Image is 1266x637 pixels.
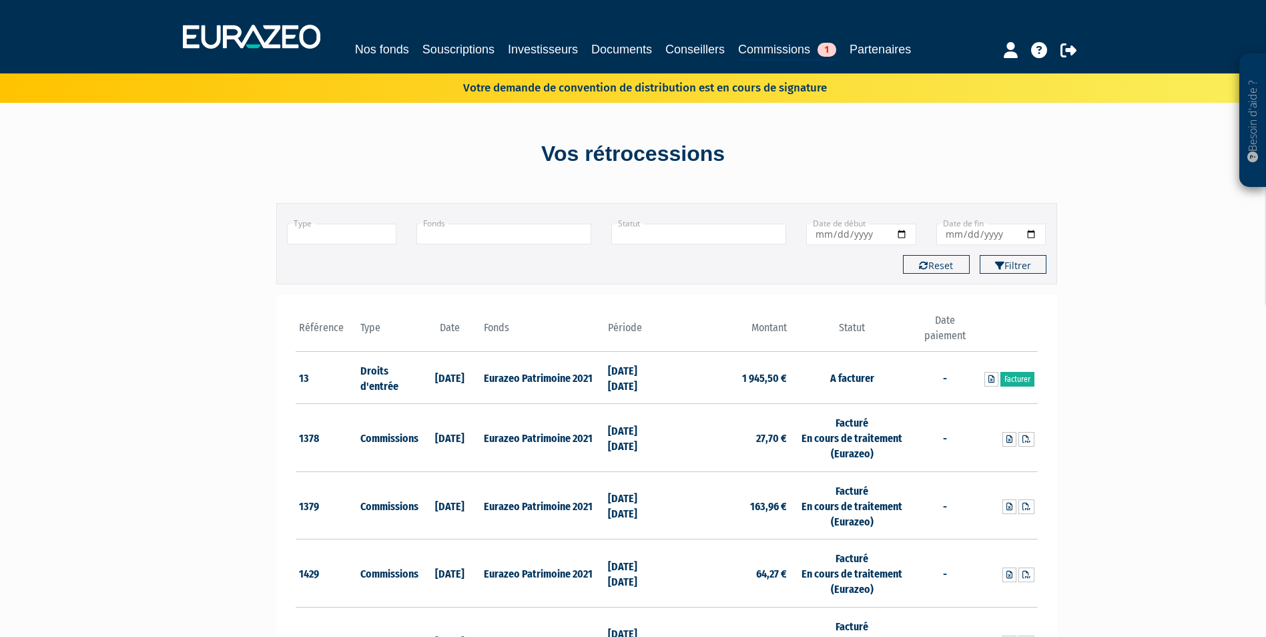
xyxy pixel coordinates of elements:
[605,471,667,540] td: [DATE] [DATE]
[424,77,827,96] p: Votre demande de convention de distribution est en cours de signature
[422,40,495,59] a: Souscriptions
[790,404,914,472] td: Facturé En cours de traitement (Eurazeo)
[357,471,419,540] td: Commissions
[591,40,652,59] a: Documents
[667,313,790,351] th: Montant
[296,313,358,351] th: Référence
[419,540,481,608] td: [DATE]
[790,540,914,608] td: Facturé En cours de traitement (Eurazeo)
[357,351,419,404] td: Droits d'entrée
[357,540,419,608] td: Commissions
[980,255,1046,274] button: Filtrer
[914,471,976,540] td: -
[605,404,667,472] td: [DATE] [DATE]
[605,313,667,351] th: Période
[914,540,976,608] td: -
[818,43,836,57] span: 1
[419,313,481,351] th: Date
[914,313,976,351] th: Date paiement
[481,313,604,351] th: Fonds
[667,404,790,472] td: 27,70 €
[419,351,481,404] td: [DATE]
[903,255,970,274] button: Reset
[790,351,914,404] td: A facturer
[914,351,976,404] td: -
[605,351,667,404] td: [DATE] [DATE]
[665,40,725,59] a: Conseillers
[253,139,1014,170] div: Vos rétrocessions
[296,351,358,404] td: 13
[1000,372,1034,387] a: Facturer
[667,540,790,608] td: 64,27 €
[296,404,358,472] td: 1378
[738,40,836,61] a: Commissions1
[850,40,911,59] a: Partenaires
[790,471,914,540] td: Facturé En cours de traitement (Eurazeo)
[183,25,320,49] img: 1732889491-logotype_eurazeo_blanc_rvb.png
[914,404,976,472] td: -
[296,471,358,540] td: 1379
[357,313,419,351] th: Type
[667,471,790,540] td: 163,96 €
[357,404,419,472] td: Commissions
[605,540,667,608] td: [DATE] [DATE]
[481,471,604,540] td: Eurazeo Patrimoine 2021
[508,40,578,59] a: Investisseurs
[296,540,358,608] td: 1429
[355,40,409,59] a: Nos fonds
[419,471,481,540] td: [DATE]
[419,404,481,472] td: [DATE]
[1245,61,1261,181] p: Besoin d'aide ?
[481,404,604,472] td: Eurazeo Patrimoine 2021
[481,540,604,608] td: Eurazeo Patrimoine 2021
[790,313,914,351] th: Statut
[481,351,604,404] td: Eurazeo Patrimoine 2021
[667,351,790,404] td: 1 945,50 €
